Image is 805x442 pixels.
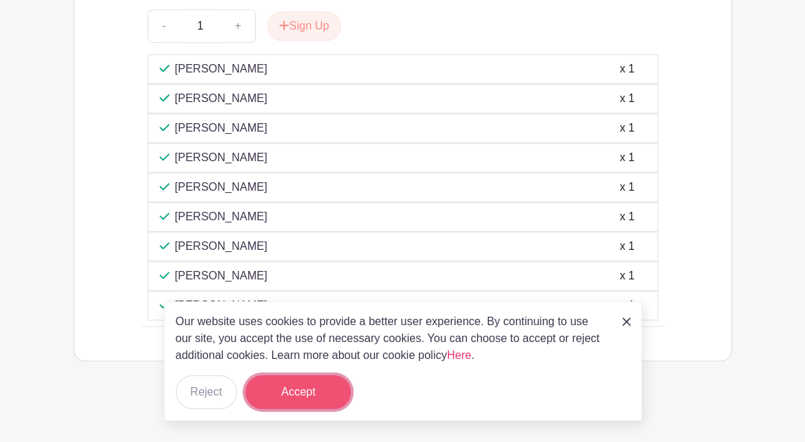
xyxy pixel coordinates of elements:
[148,9,180,43] a: -
[619,179,634,196] div: x 1
[176,375,237,409] button: Reject
[175,90,268,107] p: [PERSON_NAME]
[619,297,634,314] div: x 1
[619,238,634,255] div: x 1
[447,349,472,361] a: Here
[619,61,634,77] div: x 1
[175,208,268,225] p: [PERSON_NAME]
[175,297,268,314] p: [PERSON_NAME]
[175,149,268,166] p: [PERSON_NAME]
[267,11,341,41] button: Sign Up
[175,61,268,77] p: [PERSON_NAME]
[619,90,634,107] div: x 1
[175,120,268,137] p: [PERSON_NAME]
[175,179,268,196] p: [PERSON_NAME]
[619,120,634,137] div: x 1
[175,267,268,284] p: [PERSON_NAME]
[619,267,634,284] div: x 1
[176,313,607,364] p: Our website uses cookies to provide a better user experience. By continuing to use our site, you ...
[245,375,351,409] button: Accept
[619,149,634,166] div: x 1
[221,9,256,43] a: +
[175,238,268,255] p: [PERSON_NAME]
[619,208,634,225] div: x 1
[622,317,631,326] img: close_button-5f87c8562297e5c2d7936805f587ecaba9071eb48480494691a3f1689db116b3.svg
